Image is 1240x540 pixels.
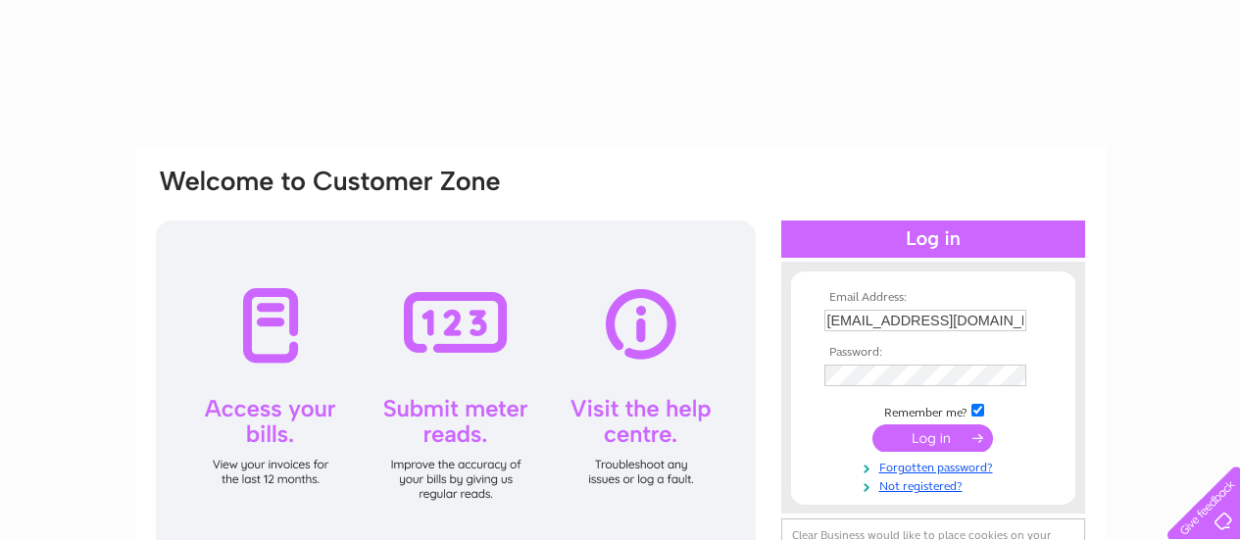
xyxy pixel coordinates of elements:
td: Remember me? [819,401,1047,420]
a: Not registered? [824,475,1047,494]
th: Email Address: [819,291,1047,305]
th: Password: [819,346,1047,360]
input: Submit [872,424,993,452]
a: Forgotten password? [824,457,1047,475]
